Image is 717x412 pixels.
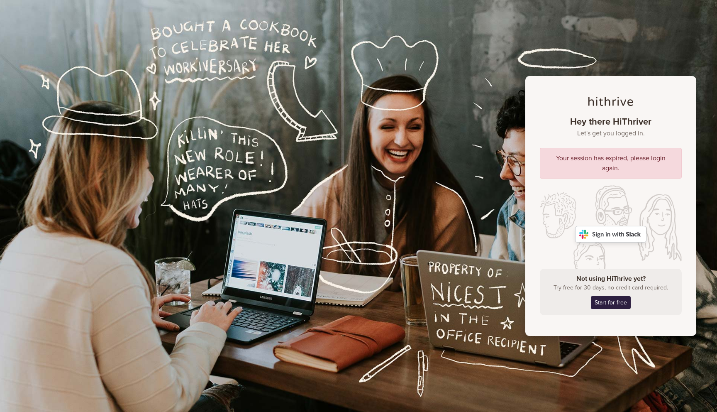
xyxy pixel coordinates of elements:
div: Your session has expired, please login again. [540,148,682,179]
small: Let's get you logged in. [540,130,682,137]
img: Sign in with Slack [575,226,646,243]
p: Try free for 30 days, no credit card required. [546,283,676,292]
span: Help [19,6,36,13]
a: Start for free [591,296,631,309]
img: hithrive-logo-dark.4eb238aa.svg [588,97,633,106]
h1: Hey there HiThriver [540,116,682,137]
h4: Not using HiThrive yet? [546,275,676,283]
